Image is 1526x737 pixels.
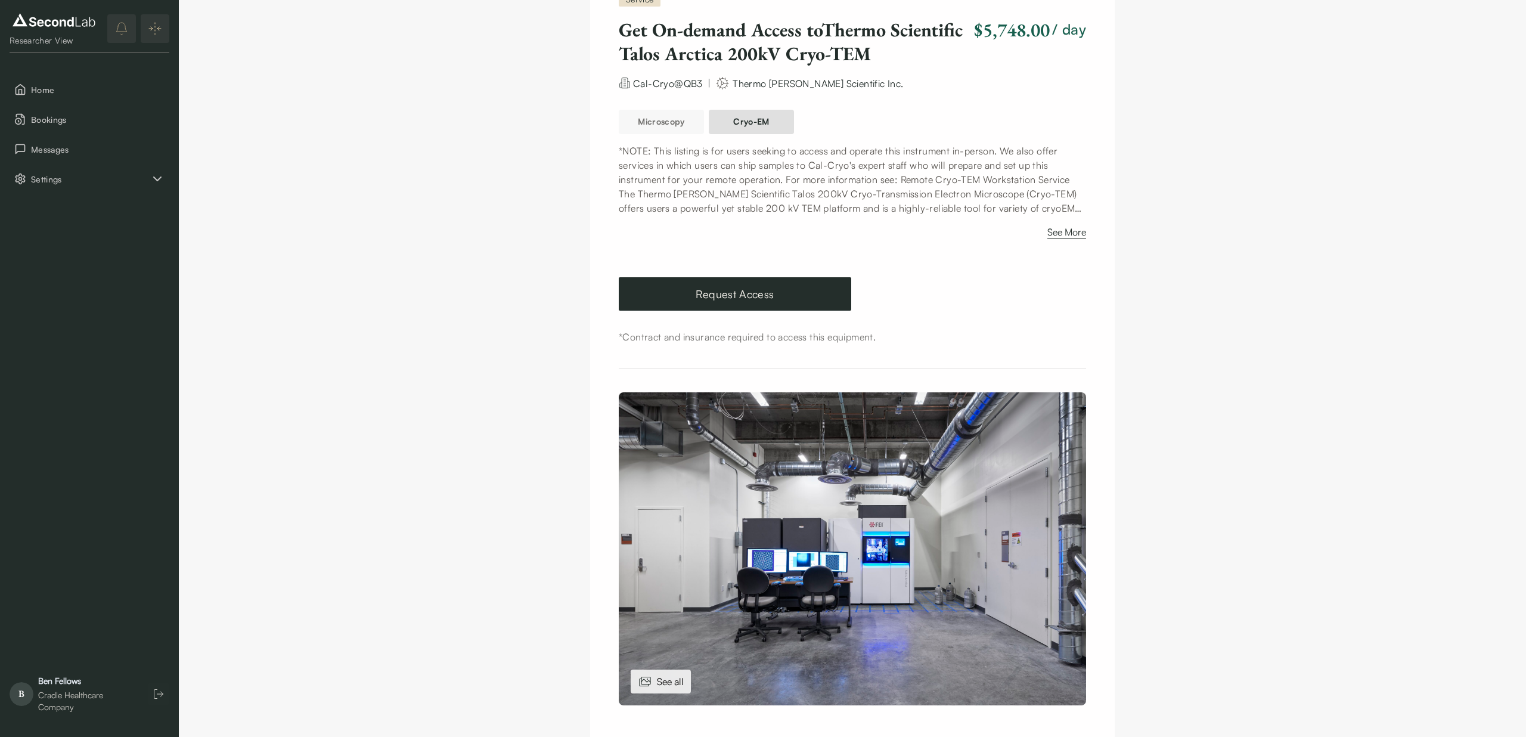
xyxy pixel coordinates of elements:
[631,670,691,693] div: See all
[148,683,169,705] button: Log out
[633,76,703,88] a: Cal-Cryo@QB3
[31,83,165,96] span: Home
[10,35,98,47] div: Researcher View
[10,166,169,191] div: Settings sub items
[638,674,652,689] img: images
[619,330,1086,344] div: *Contract and insurance required to access this equipment.
[107,14,136,43] button: notifications
[619,277,851,311] a: Request Access
[10,137,169,162] button: Messages
[10,107,169,132] button: Bookings
[619,187,1086,215] p: The Thermo [PERSON_NAME] Scientific Talos 200kV Cryo-Transmission Electron Microscope (Cryo-TEM) ...
[619,392,1086,705] img: Thermo Scientific Talos Arctica 200kV Cryo-TEM 1
[10,682,33,706] span: B
[619,110,704,134] button: Microscopy
[31,143,165,156] span: Messages
[38,675,136,687] div: Ben Fellows
[708,76,711,90] div: |
[733,77,903,89] span: Thermo [PERSON_NAME] Scientific Inc.
[709,110,794,134] button: Cryo-EM
[715,76,730,91] img: manufacturer
[619,144,1086,187] p: *NOTE: This listing is for users seeking to access and operate this instrument in-person. We also...
[141,14,169,43] button: Expand/Collapse sidebar
[1047,225,1086,244] button: See More
[31,173,150,185] span: Settings
[974,18,1050,42] h2: $5,748.00
[31,113,165,126] span: Bookings
[38,689,136,713] div: Cradle Healthcare Company
[619,18,969,66] h1: Get On-demand Access to Thermo Scientific Talos Arctica 200kV Cryo-TEM
[10,77,169,102] button: Home
[10,166,169,191] button: Settings
[10,11,98,30] img: logo
[1052,20,1086,40] h3: / day
[633,78,703,89] span: Cal-Cryo@QB3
